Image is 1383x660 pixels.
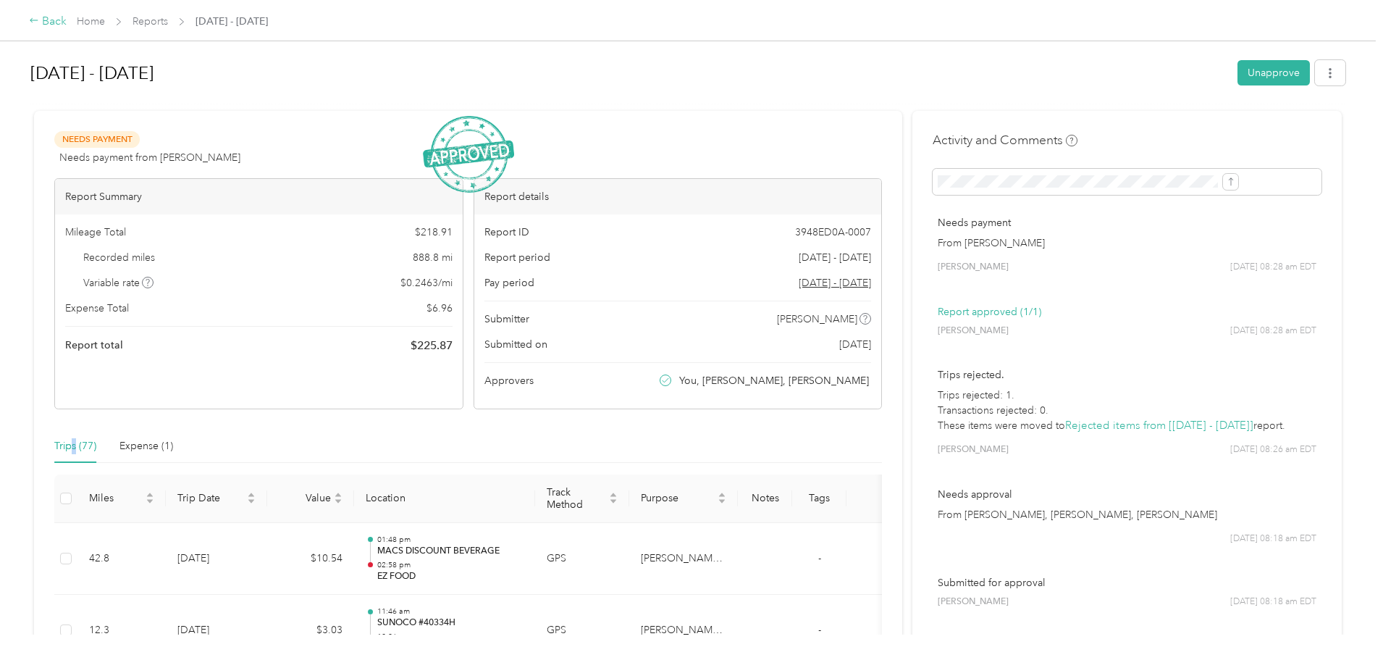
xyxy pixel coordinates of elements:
h1: Sep 1 - 30, 2025 [30,56,1227,91]
span: - [818,552,821,564]
p: Report approved (1/1) [938,304,1316,319]
span: caret-down [609,497,618,506]
span: caret-up [609,490,618,499]
span: [PERSON_NAME] [777,312,857,327]
span: [DATE] 08:18 am EDT [1230,596,1316,609]
span: Pay period [484,275,534,291]
span: Report total [65,338,123,353]
td: [DATE] [166,523,267,596]
span: [DATE] - [DATE] [196,14,268,29]
iframe: Everlance-gr Chat Button Frame [1302,579,1383,660]
p: From [PERSON_NAME] [938,235,1316,251]
span: caret-up [718,490,726,499]
div: Back [29,13,67,30]
a: Rejected items from [[DATE] - [DATE]] [1065,419,1253,433]
span: Purpose [641,492,715,504]
p: MACS DISCOUNT BEVERAGE [377,545,524,558]
span: [PERSON_NAME] [938,261,1009,274]
span: [PERSON_NAME] [938,443,1009,456]
span: You, [PERSON_NAME], [PERSON_NAME] [679,373,869,388]
p: From [PERSON_NAME], [PERSON_NAME], [PERSON_NAME] [938,507,1316,522]
span: Value [279,492,331,504]
th: Trip Date [166,475,267,523]
span: caret-up [247,490,256,499]
h4: Activity and Comments [933,131,1077,149]
span: $ 218.91 [415,225,453,240]
p: EZ FOOD [377,570,524,583]
span: [PERSON_NAME] [938,596,1009,609]
button: Unapprove [1237,60,1310,85]
span: Report period [484,250,550,265]
span: Recorded miles [83,250,155,265]
a: Reports [133,15,168,28]
span: [DATE] [839,337,871,352]
span: Approvers [484,373,534,388]
span: caret-down [334,497,342,506]
span: caret-up [146,490,154,499]
p: Trips rejected: 1. Transactions rejected: 0. These items were moved to report. [938,388,1316,433]
span: $ 0.2463 / mi [400,275,453,291]
span: Report ID [484,225,529,240]
span: Expense Total [65,301,129,316]
span: Go to pay period [799,275,871,291]
th: Location [354,475,535,523]
p: Trips rejected. [938,367,1316,383]
span: Variable rate [83,275,154,291]
span: Submitter [484,312,529,327]
div: Report details [474,179,882,214]
td: 42.8 [77,523,166,596]
td: $10.54 [267,523,354,596]
span: caret-down [146,497,154,506]
span: Track Method [547,486,606,511]
td: Bernie Little Distributors [629,523,738,596]
span: caret-up [334,490,342,499]
span: [DATE] 08:26 am EDT [1230,443,1316,456]
td: GPS [535,523,629,596]
span: [DATE] 08:28 am EDT [1230,325,1316,338]
p: Submitted for approval [938,575,1316,590]
img: ApprovedStamp [423,116,514,193]
span: Needs payment from [PERSON_NAME] [59,150,240,165]
span: Mileage Total [65,225,126,240]
a: Home [77,15,105,28]
span: - [818,624,821,636]
p: 02:58 pm [377,560,524,570]
span: caret-down [718,497,726,506]
div: Report Summary [55,179,463,214]
p: 12:06 pm [377,632,524,642]
span: $ 6.96 [426,301,453,316]
span: Trip Date [177,492,244,504]
th: Notes [738,475,792,523]
p: Needs payment [938,215,1316,230]
span: Submitted on [484,337,547,352]
th: Tags [792,475,846,523]
span: Miles [89,492,143,504]
p: 11:46 am [377,606,524,617]
span: [PERSON_NAME] [938,325,1009,338]
p: 01:48 pm [377,535,524,545]
span: Needs Payment [54,131,140,148]
th: Miles [77,475,166,523]
th: Value [267,475,354,523]
span: [DATE] 08:18 am EDT [1230,532,1316,546]
span: [DATE] - [DATE] [799,250,871,265]
span: caret-down [247,497,256,506]
div: Expense (1) [119,438,173,454]
span: 888.8 mi [413,250,453,265]
p: Needs approval [938,487,1316,502]
span: $ 225.87 [411,337,453,354]
span: 3948ED0A-0007 [795,225,871,240]
th: Purpose [629,475,738,523]
span: [DATE] 08:28 am EDT [1230,261,1316,274]
th: Track Method [535,475,629,523]
div: Trips (77) [54,438,96,454]
p: SUNOCO #40334H [377,617,524,630]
